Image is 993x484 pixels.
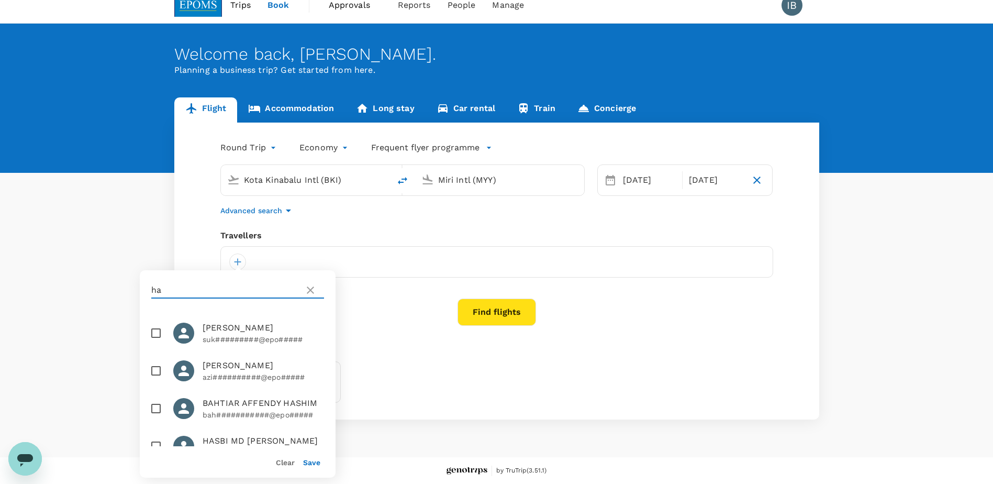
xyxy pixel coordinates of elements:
[8,442,42,476] iframe: Button to launch messaging window
[203,372,324,382] p: azi##########@epo#####
[220,347,773,357] p: Your recent search
[151,282,300,299] input: Search for traveller
[426,97,507,123] a: Car rental
[174,97,238,123] a: Flight
[203,397,324,410] span: BAHTIAR AFFENDY HASHIM
[619,170,680,191] div: [DATE]
[506,97,566,123] a: Train
[390,168,415,193] button: delete
[303,458,320,467] button: Save
[203,435,324,447] span: HASBI MD [PERSON_NAME]
[685,170,746,191] div: [DATE]
[174,64,819,76] p: Planning a business trip? Get started from here.
[220,229,773,242] div: Travellers
[220,204,295,217] button: Advanced search
[345,97,425,123] a: Long stay
[566,97,647,123] a: Concierge
[220,205,282,216] p: Advanced search
[383,179,385,181] button: Open
[496,466,547,476] span: by TruTrip ( 3.51.1 )
[276,458,295,467] button: Clear
[447,467,487,475] img: Genotrips - EPOMS
[577,179,579,181] button: Open
[371,141,492,154] button: Frequent flyer programme
[174,45,819,64] div: Welcome back , [PERSON_NAME] .
[438,172,562,188] input: Going to
[371,141,479,154] p: Frequent flyer programme
[237,97,345,123] a: Accommodation
[203,410,324,420] p: bah###########@epo#####
[203,334,324,345] p: suk#########@epo#####
[220,139,279,156] div: Round Trip
[244,172,368,188] input: Depart from
[458,299,536,326] button: Find flights
[203,359,324,372] span: [PERSON_NAME]
[299,139,350,156] div: Economy
[203,322,324,334] span: [PERSON_NAME]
